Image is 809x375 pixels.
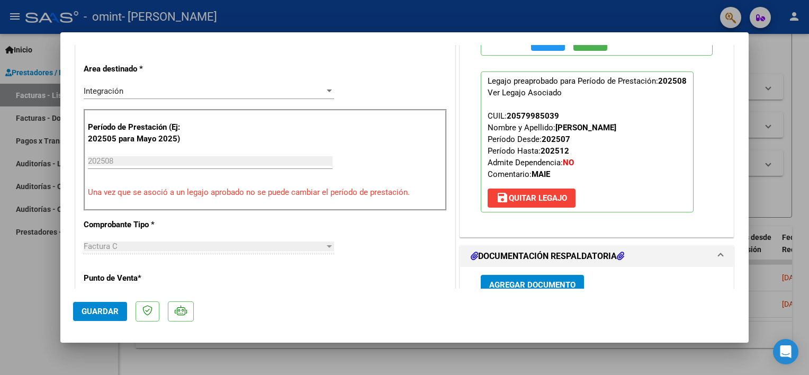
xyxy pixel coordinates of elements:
[84,86,123,96] span: Integración
[532,169,550,179] strong: MAIE
[489,280,576,290] span: Agregar Documento
[84,219,193,231] p: Comprobante Tipo *
[471,250,624,263] h1: DOCUMENTACIÓN RESPALDATORIA
[481,72,694,212] p: Legajo preaprobado para Período de Prestación:
[82,307,119,316] span: Guardar
[496,191,509,204] mat-icon: save
[563,158,574,167] strong: NO
[658,76,687,86] strong: 202508
[481,275,584,294] button: Agregar Documento
[73,302,127,321] button: Guardar
[84,63,193,75] p: Area destinado *
[496,193,567,203] span: Quitar Legajo
[555,123,616,132] strong: [PERSON_NAME]
[460,246,733,267] mat-expansion-panel-header: DOCUMENTACIÓN RESPALDATORIA
[488,87,562,99] div: Ver Legajo Asociado
[84,242,118,251] span: Factura C
[88,121,194,145] p: Período de Prestación (Ej: 202505 para Mayo 2025)
[541,146,569,156] strong: 202512
[88,186,443,199] p: Una vez que se asoció a un legajo aprobado no se puede cambiar el período de prestación.
[488,169,550,179] span: Comentario:
[507,110,559,122] div: 20579985039
[84,272,193,284] p: Punto de Venta
[542,135,570,144] strong: 202507
[488,189,576,208] button: Quitar Legajo
[773,339,798,364] div: Open Intercom Messenger
[488,111,616,179] span: CUIL: Nombre y Apellido: Período Desde: Período Hasta: Admite Dependencia:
